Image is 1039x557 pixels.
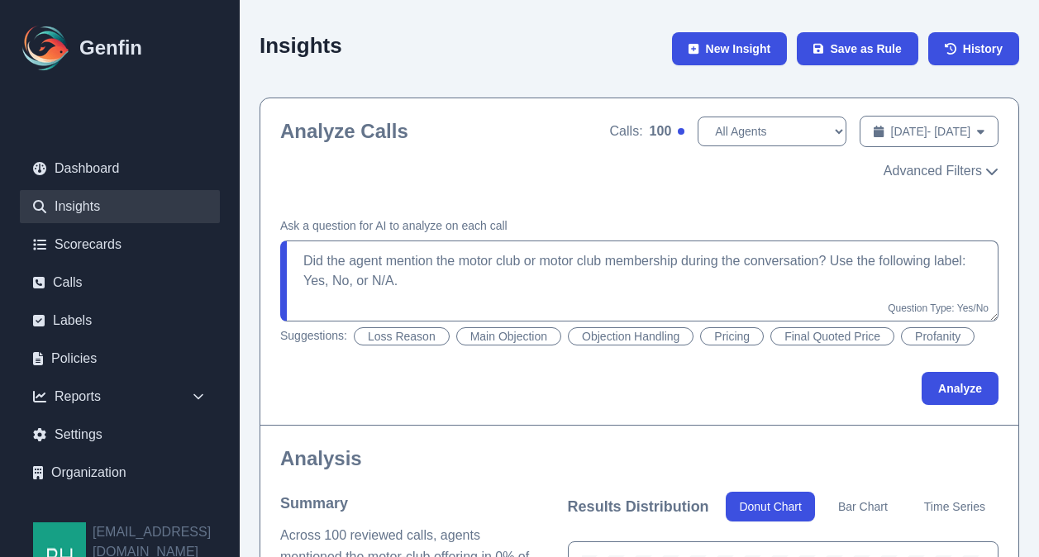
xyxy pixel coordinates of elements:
[20,21,73,74] img: Logo
[797,32,918,65] button: Save as Rule
[280,118,408,145] h2: Analyze Calls
[79,35,142,61] h1: Genfin
[700,327,764,345] button: Pricing
[884,161,982,181] span: Advanced Filters
[280,445,998,472] h2: Analysis
[922,372,998,405] button: Analyze
[280,240,998,321] textarea: Did the agent mention the motor club or motor club membership during the conversation? Use the fo...
[20,266,220,299] a: Calls
[20,190,220,223] a: Insights
[825,492,901,521] button: Bar Chart
[260,33,342,58] h2: Insights
[568,495,709,518] h3: Results Distribution
[672,32,787,65] button: New Insight
[963,40,1003,57] span: History
[706,40,771,57] span: New Insight
[280,217,998,234] h4: Ask a question for AI to analyze on each call
[20,380,220,413] div: Reports
[280,492,541,515] h4: Summary
[770,327,894,345] button: Final Quoted Price
[20,342,220,375] a: Policies
[568,327,693,345] button: Objection Handling
[20,418,220,451] a: Settings
[928,32,1019,65] a: History
[884,161,998,181] button: Advanced Filters
[901,327,975,345] button: Profanity
[830,40,901,57] span: Save as Rule
[280,327,347,345] span: Suggestions:
[911,492,998,521] button: Time Series
[456,327,561,345] button: Main Objection
[20,456,220,489] a: Organization
[354,327,450,345] button: Loss Reason
[650,121,672,141] span: 100
[20,304,220,337] a: Labels
[610,121,643,141] span: Calls:
[860,116,998,147] button: [DATE]- [DATE]
[726,492,814,521] button: Donut Chart
[888,302,989,314] span: Question Type: Yes/No
[891,123,971,140] span: [DATE] - [DATE]
[20,152,220,185] a: Dashboard
[20,228,220,261] a: Scorecards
